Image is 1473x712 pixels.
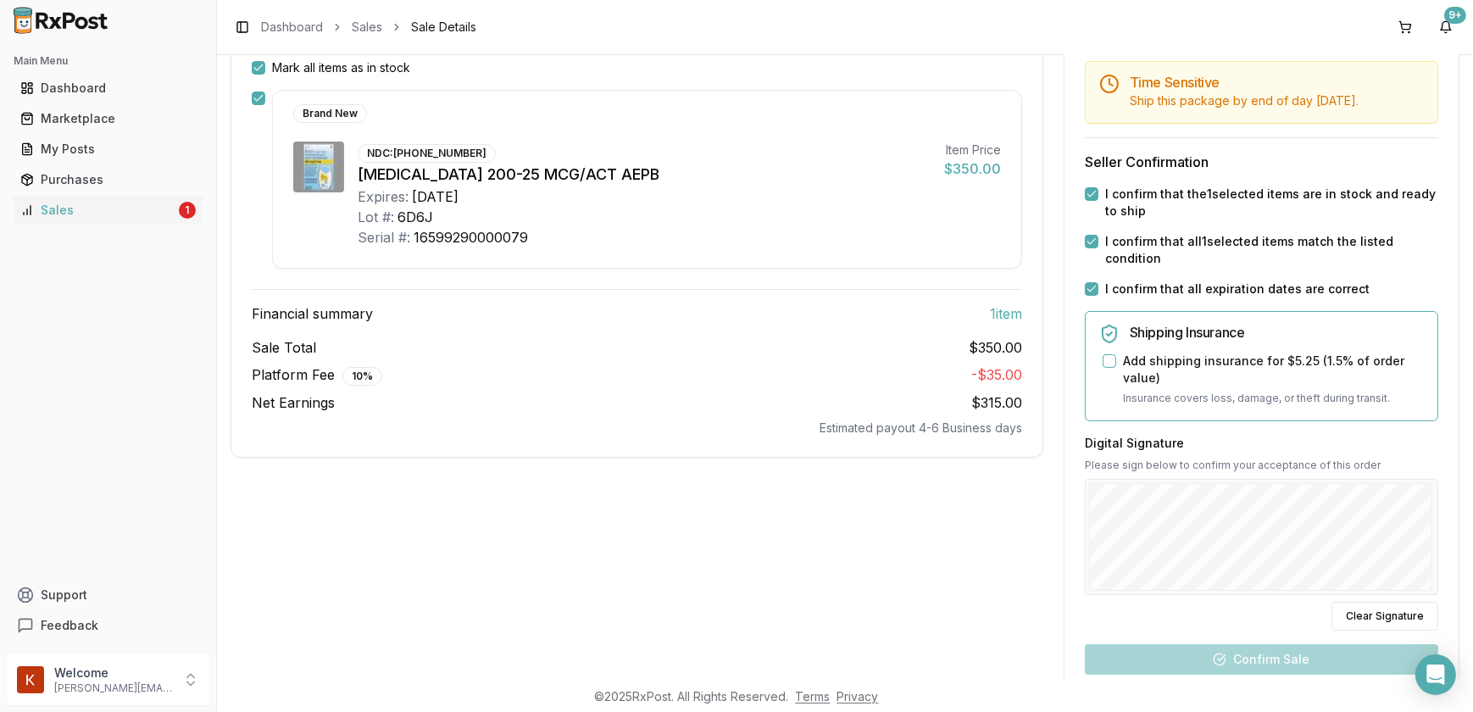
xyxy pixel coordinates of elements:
div: Brand New [293,104,367,123]
span: $350.00 [969,337,1022,358]
div: NDC: [PHONE_NUMBER] [358,144,496,163]
span: Sale Details [411,19,476,36]
div: Item Price [944,142,1001,159]
label: I confirm that the 1 selected items are in stock and ready to ship [1105,186,1438,220]
a: Purchases [14,164,203,195]
span: $315.00 [971,394,1022,411]
div: $350.00 [944,159,1001,179]
button: Support [7,580,209,610]
div: 9+ [1444,7,1466,24]
div: Lot #: [358,207,394,227]
div: Serial #: [358,227,410,248]
label: Mark all items as in stock [272,59,410,76]
p: Insurance covers loss, damage, or theft during transit. [1123,390,1424,407]
button: My Posts [7,136,209,163]
span: Ship this package by end of day [DATE] . [1130,93,1359,108]
label: I confirm that all expiration dates are correct [1105,281,1370,298]
h5: Shipping Insurance [1130,325,1424,339]
div: Expires: [358,186,409,207]
button: Purchases [7,166,209,193]
div: Sales [20,202,175,219]
button: Clear Signature [1331,602,1438,631]
span: Financial summary [252,303,373,324]
a: Terms [796,689,831,704]
label: Add shipping insurance for $5.25 ( 1.5 % of order value) [1123,353,1424,387]
div: My Posts [20,141,196,158]
div: Marketplace [20,110,196,127]
p: Welcome [54,665,172,681]
img: Breo Ellipta 200-25 MCG/ACT AEPB [293,142,344,192]
div: [DATE] [412,186,459,207]
button: Marketplace [7,105,209,132]
h2: Main Menu [14,54,203,68]
p: [PERSON_NAME][EMAIL_ADDRESS][DOMAIN_NAME] [54,681,172,695]
div: Open Intercom Messenger [1415,654,1456,695]
div: 10 % [342,367,382,386]
span: Platform Fee [252,364,382,386]
h3: Digital Signature [1085,435,1438,452]
span: Sale Total [252,337,316,358]
nav: breadcrumb [261,19,476,36]
label: I confirm that all 1 selected items match the listed condition [1105,233,1438,267]
span: - $35.00 [971,366,1022,383]
div: 6D6J [397,207,433,227]
a: My Posts [14,134,203,164]
a: Dashboard [14,73,203,103]
div: [MEDICAL_DATA] 200-25 MCG/ACT AEPB [358,163,931,186]
div: Estimated payout 4-6 Business days [252,420,1022,437]
span: Net Earnings [252,392,335,413]
button: Dashboard [7,75,209,102]
span: 1 item [990,303,1022,324]
div: 16599290000079 [414,227,528,248]
h5: Time Sensitive [1130,75,1424,89]
img: RxPost Logo [7,7,115,34]
p: Please sign below to confirm your acceptance of this order [1085,459,1438,472]
a: Sales1 [14,195,203,225]
a: Marketplace [14,103,203,134]
span: Feedback [41,617,98,634]
a: Sales [352,19,382,36]
button: Feedback [7,610,209,641]
a: Privacy [837,689,879,704]
a: Dashboard [261,19,323,36]
div: Dashboard [20,80,196,97]
div: Purchases [20,171,196,188]
div: 1 [179,202,196,219]
button: Sales1 [7,197,209,224]
img: User avatar [17,666,44,693]
button: 9+ [1432,14,1459,41]
h3: Seller Confirmation [1085,152,1438,172]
